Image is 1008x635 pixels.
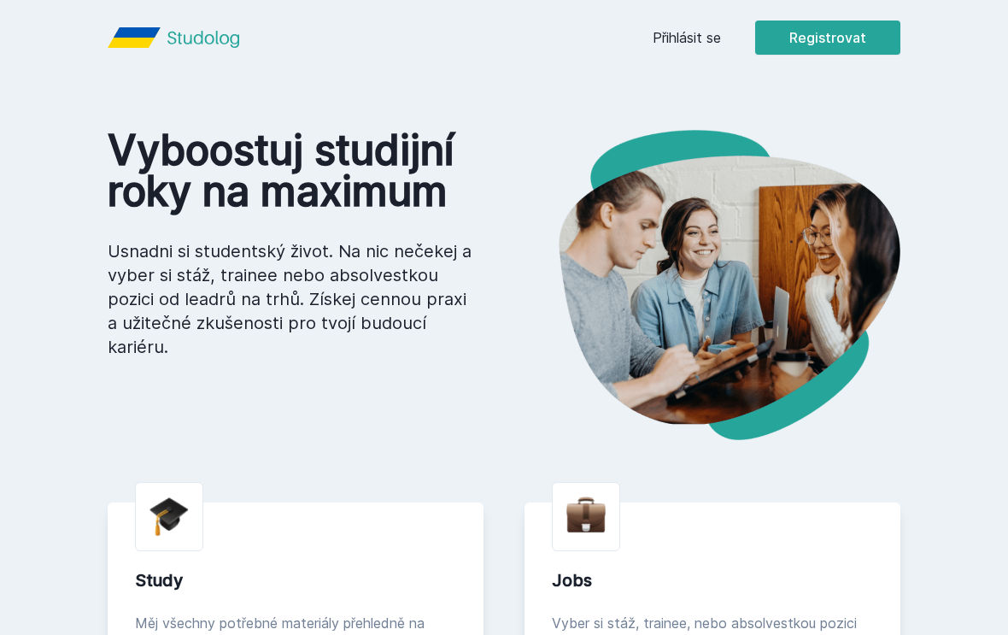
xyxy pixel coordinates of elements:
img: graduation-cap.png [149,497,189,537]
div: Study [135,568,456,592]
p: Usnadni si studentský život. Na nic nečekej a vyber si stáž, trainee nebo absolvestkou pozici od ... [108,239,477,359]
h1: Vyboostuj studijní roky na maximum [108,130,477,212]
img: briefcase.png [566,493,606,537]
button: Registrovat [755,21,900,55]
img: hero.png [504,130,900,440]
a: Přihlásit se [653,27,721,48]
div: Jobs [552,568,873,592]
